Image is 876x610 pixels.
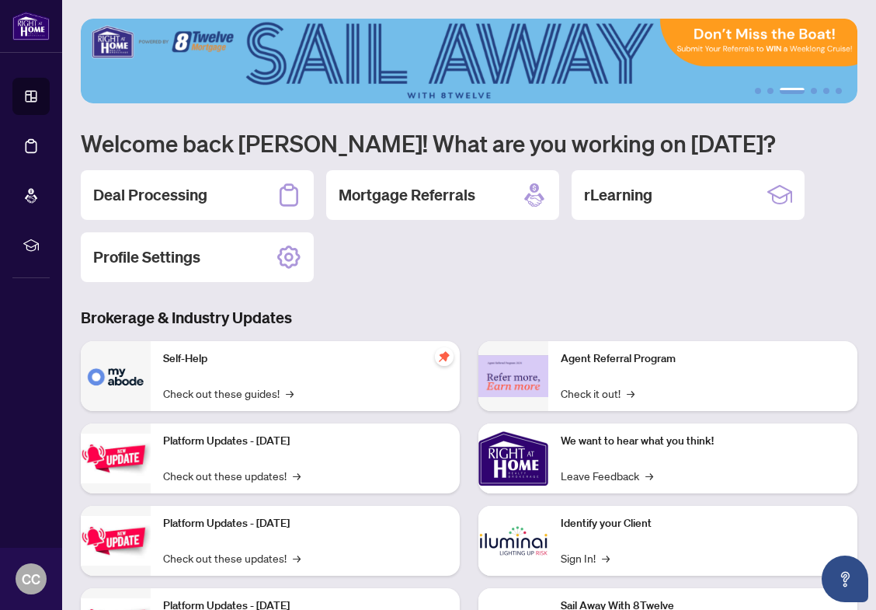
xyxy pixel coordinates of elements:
[12,12,50,40] img: logo
[93,184,207,206] h2: Deal Processing
[293,549,301,566] span: →
[561,433,845,450] p: We want to hear what you think!
[163,350,447,368] p: Self-Help
[81,434,151,483] img: Platform Updates - July 21, 2025
[163,549,301,566] a: Check out these updates!→
[767,88,773,94] button: 2
[163,385,294,402] a: Check out these guides!→
[561,515,845,532] p: Identify your Client
[435,347,454,366] span: pushpin
[22,568,40,590] span: CC
[81,307,857,329] h3: Brokerage & Industry Updates
[823,88,829,94] button: 5
[81,341,151,411] img: Self-Help
[163,433,447,450] p: Platform Updates - [DATE]
[478,506,548,576] img: Identify your Client
[163,467,301,484] a: Check out these updates!→
[822,556,868,602] button: Open asap
[163,515,447,532] p: Platform Updates - [DATE]
[478,424,548,493] img: We want to hear what you think!
[561,385,634,402] a: Check it out!→
[755,88,761,94] button: 1
[602,549,610,566] span: →
[478,355,548,398] img: Agent Referral Program
[81,516,151,565] img: Platform Updates - July 8, 2025
[293,467,301,484] span: →
[584,184,652,206] h2: rLearning
[81,19,857,103] img: Slide 2
[81,128,857,158] h1: Welcome back [PERSON_NAME]! What are you working on [DATE]?
[836,88,842,94] button: 6
[561,549,610,566] a: Sign In!→
[627,385,634,402] span: →
[811,88,817,94] button: 4
[780,88,805,94] button: 3
[561,350,845,368] p: Agent Referral Program
[645,467,653,484] span: →
[286,385,294,402] span: →
[339,184,475,206] h2: Mortgage Referrals
[93,246,200,268] h2: Profile Settings
[561,467,653,484] a: Leave Feedback→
